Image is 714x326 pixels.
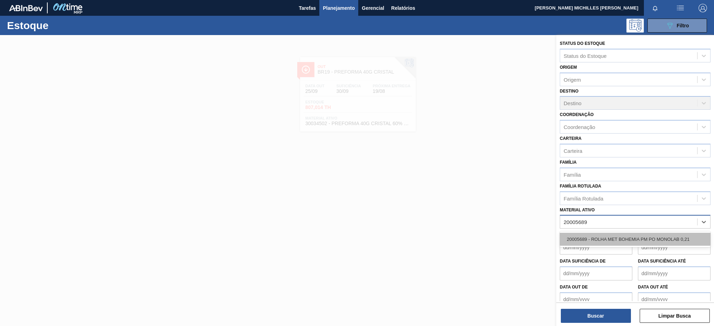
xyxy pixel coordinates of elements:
label: Carteira [560,136,582,141]
img: TNhmsLtSVTkK8tSr43FrP2fwEKptu5GPRR3wAAAABJRU5ErkJggg== [9,5,43,11]
input: dd/mm/yyyy [560,266,632,280]
span: Gerencial [362,4,384,12]
div: Família [564,171,581,177]
button: Filtro [647,19,707,33]
h1: Estoque [7,21,113,29]
span: Tarefas [299,4,316,12]
button: Notificações [644,3,666,13]
input: dd/mm/yyyy [560,292,632,306]
label: Data out até [638,285,668,290]
img: Logout [699,4,707,12]
label: Família [560,160,577,165]
label: Data suficiência até [638,259,686,264]
label: Material ativo [560,208,595,212]
span: Filtro [677,23,689,28]
input: dd/mm/yyyy [638,240,710,254]
input: dd/mm/yyyy [560,240,632,254]
input: dd/mm/yyyy [638,292,710,306]
input: dd/mm/yyyy [638,266,710,280]
div: Coordenação [564,124,595,130]
span: Planejamento [323,4,355,12]
label: Status do Estoque [560,41,605,46]
label: Data out de [560,285,588,290]
div: Carteira [564,148,582,154]
label: Destino [560,89,578,94]
div: Pogramando: nenhum usuário selecionado [626,19,644,33]
div: 20005689 - ROLHA MET BOHEMIA PM PO MONOLAB 0,21 [560,233,710,246]
label: Coordenação [560,112,594,117]
img: userActions [676,4,685,12]
div: Família Rotulada [564,195,603,201]
label: Origem [560,65,577,70]
span: Relatórios [391,4,415,12]
label: Data suficiência de [560,259,606,264]
label: Família Rotulada [560,184,601,189]
div: Origem [564,76,581,82]
div: Status do Estoque [564,53,607,59]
